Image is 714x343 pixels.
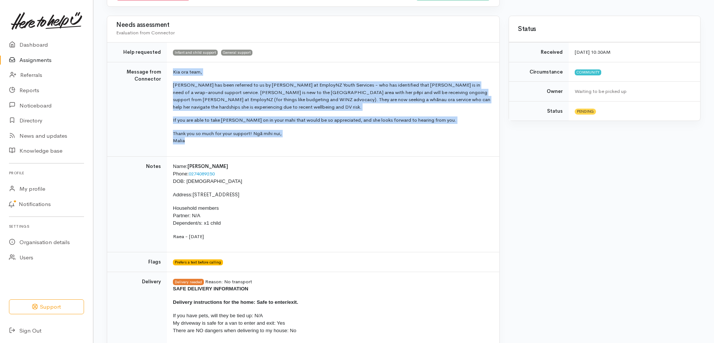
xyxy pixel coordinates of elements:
[575,69,601,75] span: Community
[107,62,167,156] td: Message from Connector
[107,156,167,252] td: Notes
[9,168,84,178] h6: Profile
[221,50,252,56] span: General support
[173,68,490,76] p: Kia ora team,
[173,50,218,56] span: Infant and child support
[173,192,193,197] span: Address:
[173,163,187,169] span: Name:
[173,233,204,240] span: Raea - [DATE]
[575,49,611,55] time: [DATE] 10:30AM
[173,116,490,124] p: If you are able to take [PERSON_NAME] on in your mahi that would be so appreciated, and she looks...
[173,279,204,285] span: Delivery needed
[189,171,215,177] a: 0274089250
[173,171,189,177] span: Phone:
[509,101,569,121] td: Status
[193,191,239,198] span: [STREET_ADDRESS]
[173,259,223,265] span: Prefers a text before calling
[173,130,490,144] p: Thank you so much for your support! Ngā mihi nui, Malia
[518,26,691,33] h3: Status
[575,109,596,115] span: Pending
[187,163,228,169] span: [PERSON_NAME]
[509,62,569,82] td: Circumstance
[116,22,490,29] h3: Needs assessment
[116,29,175,36] span: Evaluation from Connector
[173,286,248,291] span: SAFE DELIVERY INFORMATION
[509,43,569,62] td: Received
[509,82,569,102] td: Owner
[107,252,167,272] td: Flags
[107,43,167,62] td: Help requested
[173,313,296,333] span: If you have pets, will they be tied up: N/A My driveway is safe for a van to enter and exit: Yes ...
[173,81,490,110] p: [PERSON_NAME] has been referred to us by [PERSON_NAME] at EmployNZ Youth Services - who has ident...
[173,299,298,305] span: Delivery instructions for the home: Safe to enter/exit.
[173,178,242,184] span: DOB: [DEMOGRAPHIC_DATA]
[205,278,252,285] span: Reason: No transport
[173,205,221,226] span: Household members Partner: N/A Dependent/s: x1 child
[575,88,691,95] div: Waiting to be picked up
[9,299,84,315] button: Support
[9,221,84,231] h6: Settings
